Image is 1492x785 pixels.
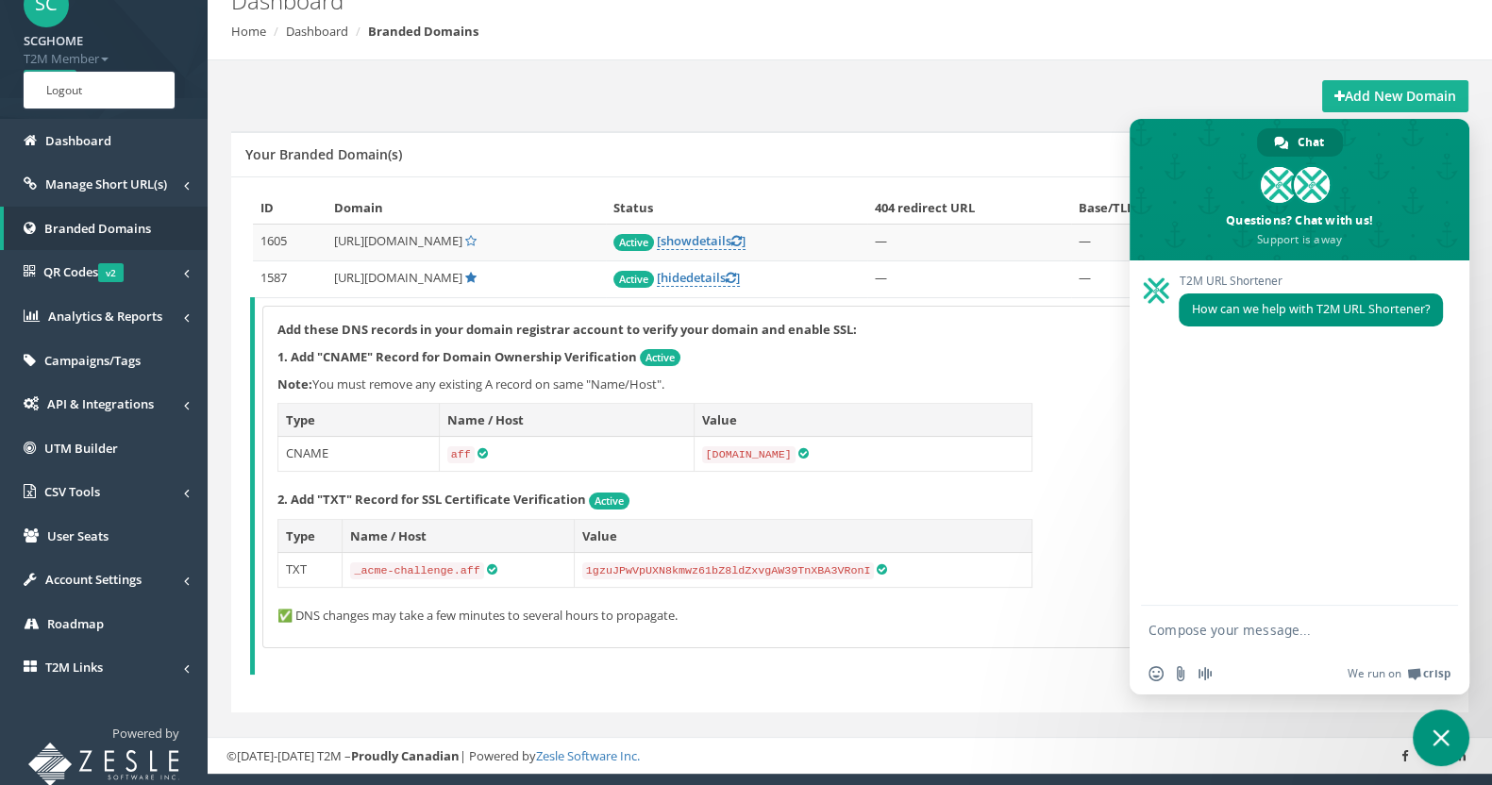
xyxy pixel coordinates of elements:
span: How can we help with T2M URL Shortener? [1192,301,1430,317]
th: Type [278,519,343,553]
th: Name / Host [343,519,574,553]
h5: Your Branded Domain(s) [245,147,402,161]
span: Branded Domains [44,220,151,237]
code: 1gzuJPwVpUXN8kmwz61bZ8ldZxvgAW39TnXBA3VRonI [582,562,875,579]
span: Active [640,349,680,366]
td: — [1071,225,1342,261]
th: Domain [327,192,606,225]
a: Set Default [465,232,477,249]
strong: Branded Domains [368,23,478,40]
strong: 2. Add "TXT" Record for SSL Certificate Verification [277,491,586,508]
td: 1587 [253,261,327,298]
strong: Add these DNS records in your domain registrar account to verify your domain and enable SSL: [277,321,857,338]
div: Close chat [1413,710,1469,766]
span: Send a file [1173,666,1188,681]
b: Note: [277,376,312,392]
textarea: Compose your message... [1148,622,1409,639]
span: Chat [1298,128,1324,157]
th: ID [253,192,327,225]
a: Dashboard [286,23,348,40]
span: Roadmap [47,615,104,632]
td: — [867,261,1071,298]
span: show [661,232,692,249]
td: TXT [278,553,343,588]
span: QR Codes [43,263,124,280]
span: Crisp [1423,666,1450,681]
a: Home [231,23,266,40]
th: Value [574,519,1031,553]
span: v2 [98,263,124,282]
th: Status [606,192,867,225]
span: Active [613,234,654,251]
span: Account Settings [45,571,142,588]
span: Manage Short URL(s) [45,175,167,192]
code: aff [447,446,475,463]
a: We run onCrisp [1348,666,1450,681]
a: SCGHOME T2M Member [24,27,184,67]
p: You must remove any existing A record on same "Name/Host". [277,376,1427,393]
th: Base/TLD redirect URL [1071,192,1342,225]
a: Logout [27,75,171,105]
strong: SCGHOME [24,32,83,49]
span: User Seats [47,527,109,544]
div: Chat [1257,128,1343,157]
strong: 1. Add "CNAME" Record for Domain Ownership Verification [277,348,637,365]
span: T2M URL Shortener [1179,275,1443,288]
a: Zesle Software Inc. [536,747,640,764]
strong: Proudly Canadian [351,747,460,764]
span: [URL][DOMAIN_NAME] [334,269,462,286]
span: UTM Builder [44,440,118,457]
a: Add New Domain [1322,80,1468,112]
span: Dashboard [45,132,111,149]
td: 1605 [253,225,327,261]
th: Value [694,403,1031,437]
span: T2M Member [24,50,184,68]
code: _acme-challenge.aff [350,562,483,579]
td: CNAME [278,437,440,472]
strong: Add New Domain [1334,87,1456,105]
span: Campaigns/Tags [44,352,141,369]
th: Name / Host [439,403,694,437]
th: 404 redirect URL [867,192,1071,225]
a: [hidedetails] [657,269,740,287]
td: — [867,225,1071,261]
p: ✅ DNS changes may take a few minutes to several hours to propagate. [277,607,1427,625]
td: — [1071,261,1342,298]
span: T2M Links [45,659,103,676]
span: We run on [1348,666,1401,681]
span: Audio message [1198,666,1213,681]
th: Type [278,403,440,437]
span: Pro Plan [24,70,76,89]
span: Powered by [112,725,179,742]
span: API & Integrations [47,395,154,412]
span: Active [613,271,654,288]
a: [showdetails] [657,232,746,250]
div: ©[DATE]-[DATE] T2M – | Powered by [226,747,1473,765]
a: Default [465,269,477,286]
span: [URL][DOMAIN_NAME] [334,232,462,249]
span: Analytics & Reports [48,308,162,325]
span: Active [589,493,629,509]
span: hide [661,269,686,286]
span: CSV Tools [44,483,100,500]
code: [DOMAIN_NAME] [702,446,796,463]
span: Insert an emoji [1148,666,1164,681]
